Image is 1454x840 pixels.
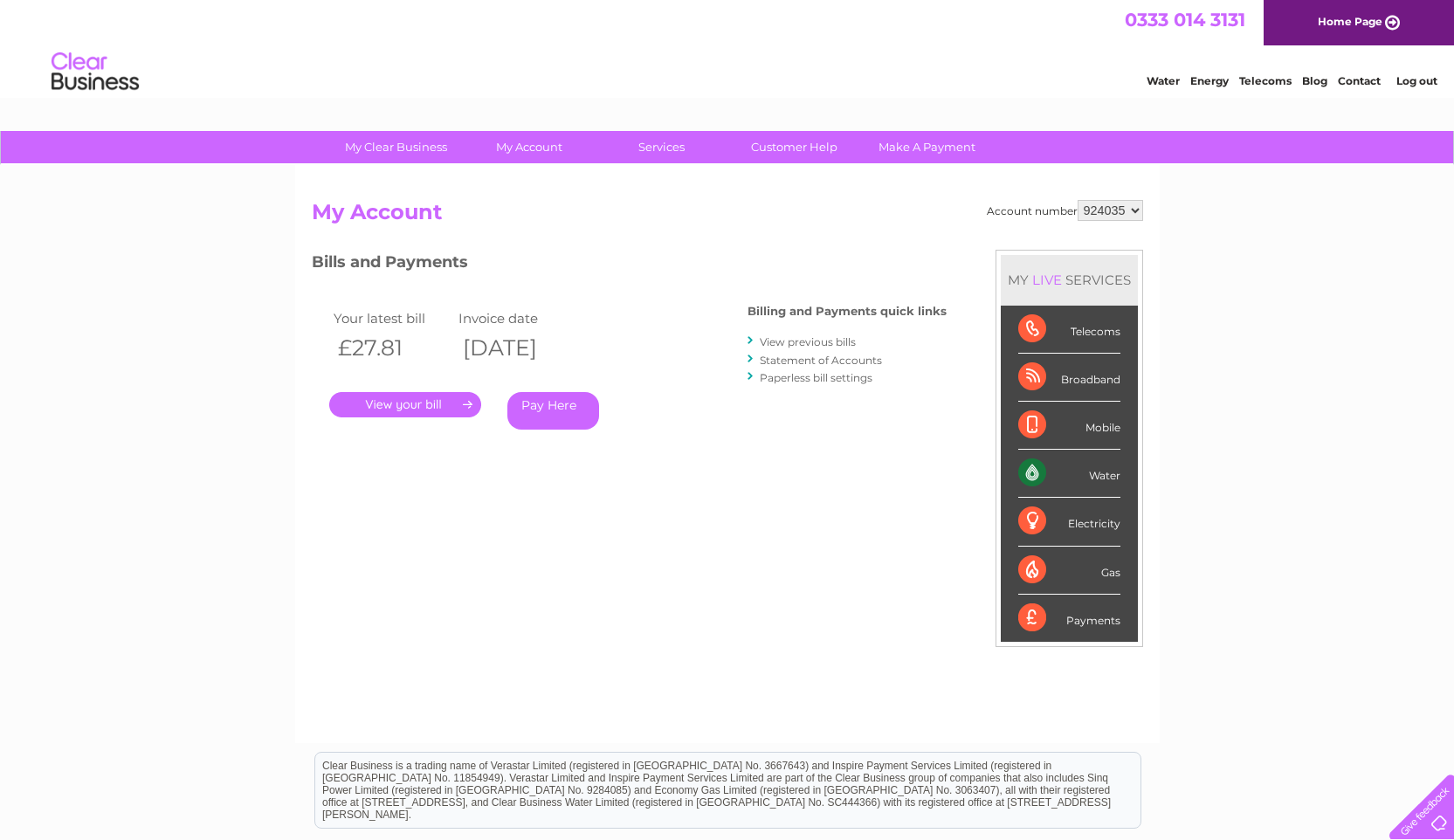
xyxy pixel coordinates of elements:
div: Payments [1018,595,1120,642]
a: Contact [1338,74,1381,87]
h3: Bills and Payments [312,250,947,280]
img: logo.png [51,45,140,99]
a: Telecoms [1239,74,1292,87]
td: Your latest bill [329,306,455,330]
div: Account number [987,200,1143,221]
a: Make A Payment [855,131,999,163]
div: LIVE [1029,272,1065,288]
a: Services [589,131,734,163]
a: Pay Here [507,392,599,430]
a: Log out [1396,74,1437,87]
div: Telecoms [1018,306,1120,354]
a: Customer Help [722,131,866,163]
div: Gas [1018,547,1120,595]
div: MY SERVICES [1001,255,1138,305]
div: Clear Business is a trading name of Verastar Limited (registered in [GEOGRAPHIC_DATA] No. 3667643... [315,10,1140,85]
a: 0333 014 3131 [1125,9,1245,31]
a: Water [1147,74,1180,87]
a: Energy [1190,74,1229,87]
a: View previous bills [760,335,856,348]
td: Invoice date [454,306,580,330]
a: My Account [457,131,601,163]
div: Mobile [1018,402,1120,450]
div: Broadband [1018,354,1120,402]
h2: My Account [312,200,1143,233]
th: £27.81 [329,330,455,366]
a: Blog [1302,74,1327,87]
a: Statement of Accounts [760,354,882,367]
a: . [329,392,481,417]
div: Electricity [1018,498,1120,546]
a: My Clear Business [324,131,468,163]
th: [DATE] [454,330,580,366]
div: Water [1018,450,1120,498]
h4: Billing and Payments quick links [748,305,947,318]
a: Paperless bill settings [760,371,872,384]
